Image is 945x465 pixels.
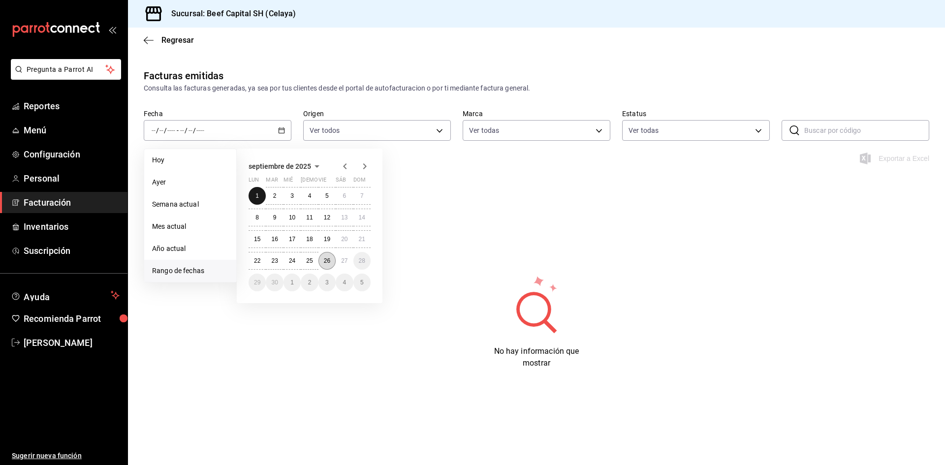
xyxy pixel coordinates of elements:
label: Marca [463,110,610,117]
span: Suscripción [24,244,120,257]
button: 8 de septiembre de 2025 [249,209,266,226]
button: 14 de septiembre de 2025 [353,209,371,226]
span: [PERSON_NAME] [24,336,120,349]
button: 10 de septiembre de 2025 [283,209,301,226]
button: 12 de septiembre de 2025 [318,209,336,226]
button: 13 de septiembre de 2025 [336,209,353,226]
input: -- [159,126,164,134]
button: 24 de septiembre de 2025 [283,252,301,270]
span: Configuración [24,148,120,161]
button: 17 de septiembre de 2025 [283,230,301,248]
abbr: jueves [301,177,359,187]
abbr: domingo [353,177,366,187]
span: - [177,126,179,134]
button: 25 de septiembre de 2025 [301,252,318,270]
span: Año actual [152,244,228,254]
button: Pregunta a Parrot AI [11,59,121,80]
input: -- [188,126,193,134]
a: Pregunta a Parrot AI [7,71,121,82]
button: open_drawer_menu [108,26,116,33]
label: Estatus [622,110,770,117]
span: septiembre de 2025 [249,162,311,170]
button: 20 de septiembre de 2025 [336,230,353,248]
span: Inventarios [24,220,120,233]
span: Menú [24,124,120,137]
div: Facturas emitidas [144,68,223,83]
abbr: viernes [318,177,326,187]
abbr: 28 de septiembre de 2025 [359,257,365,264]
input: -- [151,126,156,134]
button: 5 de septiembre de 2025 [318,187,336,205]
button: 3 de octubre de 2025 [318,274,336,291]
button: 18 de septiembre de 2025 [301,230,318,248]
abbr: lunes [249,177,259,187]
abbr: 10 de septiembre de 2025 [289,214,295,221]
abbr: 7 de septiembre de 2025 [360,192,364,199]
button: 27 de septiembre de 2025 [336,252,353,270]
abbr: 13 de septiembre de 2025 [341,214,347,221]
input: ---- [196,126,205,134]
abbr: 22 de septiembre de 2025 [254,257,260,264]
abbr: 1 de octubre de 2025 [290,279,294,286]
label: Origen [303,110,451,117]
abbr: 19 de septiembre de 2025 [324,236,330,243]
abbr: 18 de septiembre de 2025 [306,236,313,243]
button: 23 de septiembre de 2025 [266,252,283,270]
abbr: martes [266,177,278,187]
abbr: 30 de septiembre de 2025 [271,279,278,286]
abbr: 23 de septiembre de 2025 [271,257,278,264]
button: 4 de septiembre de 2025 [301,187,318,205]
abbr: 29 de septiembre de 2025 [254,279,260,286]
abbr: 14 de septiembre de 2025 [359,214,365,221]
span: / [185,126,188,134]
span: / [193,126,196,134]
h3: Sucursal: Beef Capital SH (Celaya) [163,8,296,20]
button: 6 de septiembre de 2025 [336,187,353,205]
abbr: sábado [336,177,346,187]
abbr: 1 de septiembre de 2025 [255,192,259,199]
span: Ayer [152,177,228,187]
abbr: 8 de septiembre de 2025 [255,214,259,221]
button: 5 de octubre de 2025 [353,274,371,291]
span: Sugerir nueva función [12,451,120,461]
span: Reportes [24,99,120,113]
button: 26 de septiembre de 2025 [318,252,336,270]
input: ---- [167,126,176,134]
button: 11 de septiembre de 2025 [301,209,318,226]
abbr: 3 de septiembre de 2025 [290,192,294,199]
button: 15 de septiembre de 2025 [249,230,266,248]
span: Semana actual [152,199,228,210]
span: Rango de fechas [152,266,228,276]
abbr: 5 de octubre de 2025 [360,279,364,286]
button: 16 de septiembre de 2025 [266,230,283,248]
button: 22 de septiembre de 2025 [249,252,266,270]
button: 19 de septiembre de 2025 [318,230,336,248]
button: 29 de septiembre de 2025 [249,274,266,291]
span: No hay información que mostrar [494,346,579,368]
abbr: 27 de septiembre de 2025 [341,257,347,264]
abbr: 4 de octubre de 2025 [343,279,346,286]
input: -- [180,126,185,134]
span: Pregunta a Parrot AI [27,64,106,75]
span: Personal [24,172,120,185]
span: / [156,126,159,134]
span: Ayuda [24,289,107,301]
button: 1 de octubre de 2025 [283,274,301,291]
label: Fecha [144,110,291,117]
abbr: 2 de octubre de 2025 [308,279,312,286]
span: Mes actual [152,221,228,232]
input: Buscar por código [804,121,929,140]
abbr: 6 de septiembre de 2025 [343,192,346,199]
button: 3 de septiembre de 2025 [283,187,301,205]
button: 7 de septiembre de 2025 [353,187,371,205]
abbr: 4 de septiembre de 2025 [308,192,312,199]
abbr: 15 de septiembre de 2025 [254,236,260,243]
button: 28 de septiembre de 2025 [353,252,371,270]
button: 1 de septiembre de 2025 [249,187,266,205]
abbr: 20 de septiembre de 2025 [341,236,347,243]
span: Recomienda Parrot [24,312,120,325]
abbr: 5 de septiembre de 2025 [325,192,329,199]
abbr: miércoles [283,177,293,187]
abbr: 25 de septiembre de 2025 [306,257,313,264]
span: Facturación [24,196,120,209]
